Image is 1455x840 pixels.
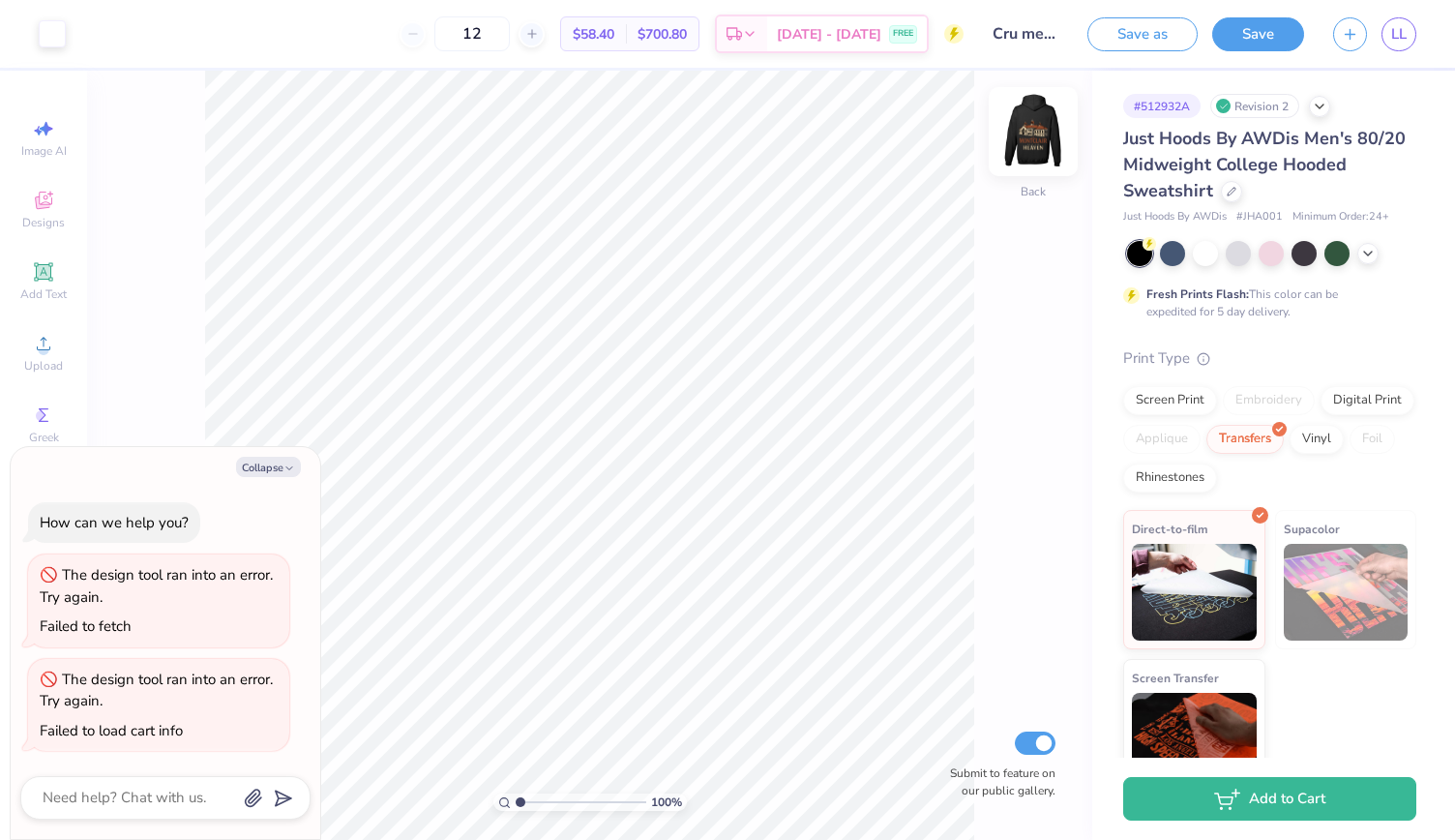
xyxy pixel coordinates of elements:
div: Failed to load cart info [40,721,183,740]
span: Just Hoods By AWDis [1123,209,1227,225]
span: LL [1391,23,1407,45]
button: Save as [1087,17,1198,51]
span: Add Text [20,286,67,302]
div: Print Type [1123,347,1416,370]
strong: Fresh Prints Flash: [1146,286,1249,302]
span: Image AI [21,143,67,159]
span: # JHA001 [1236,209,1283,225]
div: Digital Print [1321,386,1414,415]
input: – – [434,16,510,51]
a: LL [1381,17,1416,51]
span: Greek [29,430,59,445]
div: Back [1021,183,1046,200]
span: Direct-to-film [1132,519,1208,539]
div: Screen Print [1123,386,1217,415]
span: $58.40 [573,24,614,45]
div: Failed to fetch [40,616,132,636]
div: Vinyl [1290,425,1344,454]
div: Foil [1350,425,1395,454]
button: Add to Cart [1123,777,1416,821]
label: Submit to feature on our public gallery. [939,765,1055,799]
img: Back [995,93,1072,170]
span: Upload [24,358,63,374]
span: Just Hoods By AWDis Men's 80/20 Midweight College Hooded Sweatshirt [1123,127,1406,202]
img: Screen Transfer [1132,693,1257,790]
img: Supacolor [1284,544,1409,641]
span: [DATE] - [DATE] [777,24,881,45]
img: Direct-to-film [1132,544,1257,641]
div: Transfers [1206,425,1284,454]
span: Minimum Order: 24 + [1292,209,1389,225]
input: Untitled Design [978,15,1073,53]
div: How can we help you? [40,513,189,532]
span: Designs [22,215,65,230]
button: Save [1212,17,1304,51]
span: FREE [893,27,913,41]
div: The design tool ran into an error. Try again. [40,670,273,711]
div: Revision 2 [1210,94,1299,118]
div: This color can be expedited for 5 day delivery. [1146,285,1384,320]
span: Supacolor [1284,519,1340,539]
div: Rhinestones [1123,464,1217,493]
div: # 512932A [1123,94,1201,118]
span: 100 % [651,794,682,811]
div: The design tool ran into an error. Try again. [40,565,273,607]
div: Applique [1123,425,1201,454]
button: Collapse [236,457,301,477]
div: Embroidery [1223,386,1315,415]
span: $700.80 [638,24,687,45]
span: Screen Transfer [1132,668,1219,688]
